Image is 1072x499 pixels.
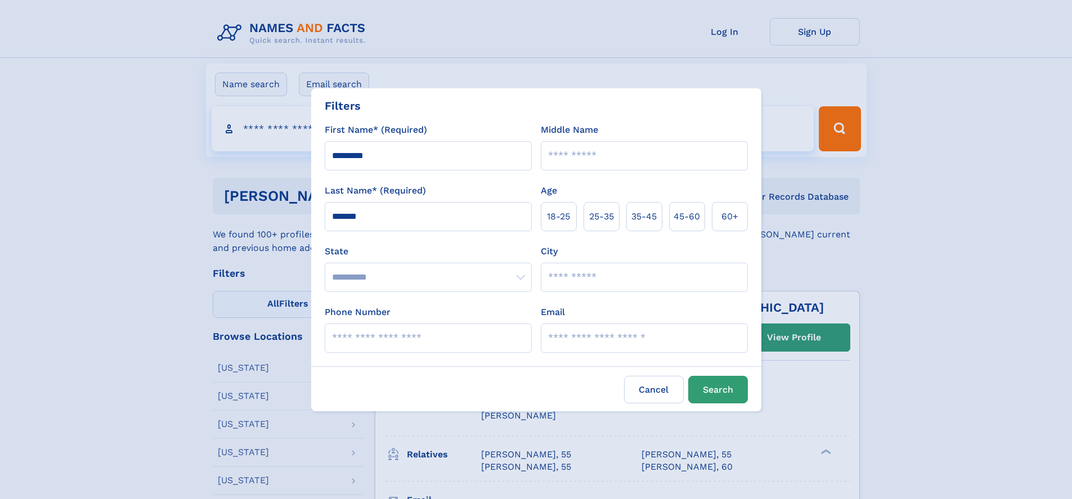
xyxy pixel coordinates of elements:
[589,210,614,223] span: 25‑35
[325,97,361,114] div: Filters
[541,305,565,319] label: Email
[624,376,684,403] label: Cancel
[674,210,700,223] span: 45‑60
[631,210,657,223] span: 35‑45
[688,376,748,403] button: Search
[541,245,558,258] label: City
[721,210,738,223] span: 60+
[547,210,570,223] span: 18‑25
[541,184,557,197] label: Age
[325,245,532,258] label: State
[325,184,426,197] label: Last Name* (Required)
[541,123,598,137] label: Middle Name
[325,123,427,137] label: First Name* (Required)
[325,305,391,319] label: Phone Number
